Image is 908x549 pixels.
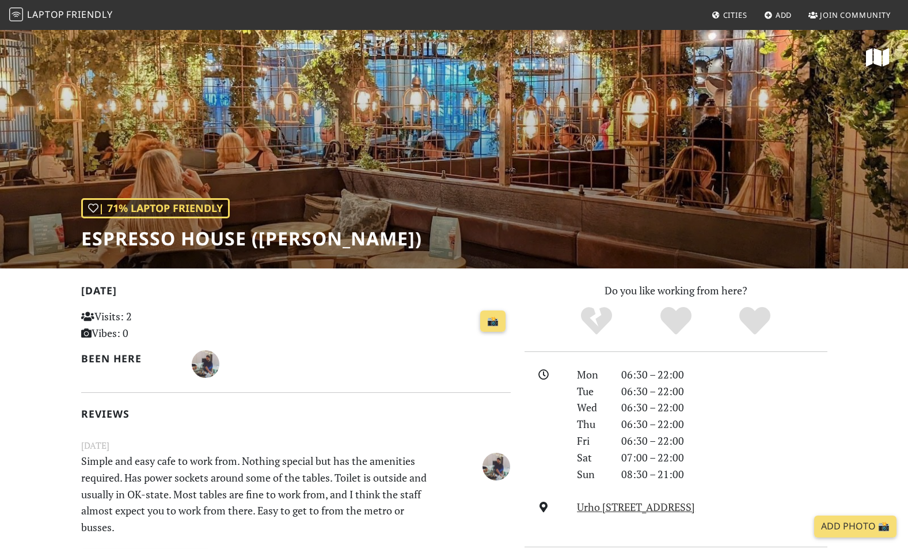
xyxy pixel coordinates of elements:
div: Mon [570,366,614,383]
div: Tue [570,383,614,400]
img: LaptopFriendly [9,7,23,21]
span: Friendly [66,8,112,21]
a: Add Photo 📸 [814,516,896,537]
span: Cities [723,10,747,20]
small: [DATE] [74,438,518,453]
div: 07:00 – 22:00 [614,449,834,466]
div: Wed [570,399,614,416]
p: Simple and easy cafe to work from. Nothing special but has the amenities required. Has power sock... [74,453,444,536]
div: 06:30 – 22:00 [614,399,834,416]
a: Cities [707,5,752,25]
a: Add [759,5,797,25]
div: No [557,305,636,337]
div: Definitely! [715,305,795,337]
a: LaptopFriendly LaptopFriendly [9,5,113,25]
div: | 71% Laptop Friendly [81,198,230,218]
p: Visits: 2 Vibes: 0 [81,308,215,342]
div: Thu [570,416,614,433]
span: Laptop [27,8,64,21]
h1: Espresso House ([PERSON_NAME]) [81,228,422,249]
a: Join Community [804,5,895,25]
div: Fri [570,433,614,449]
div: 06:30 – 22:00 [614,416,834,433]
div: 06:30 – 22:00 [614,433,834,449]
div: 08:30 – 21:00 [614,466,834,483]
div: Yes [636,305,716,337]
div: 06:30 – 22:00 [614,383,834,400]
a: 📸 [480,311,506,332]
img: 4473-perry.jpg [483,453,510,480]
h2: Been here [81,353,178,365]
img: 4473-perry.jpg [192,350,219,378]
a: Urho [STREET_ADDRESS] [577,500,695,514]
span: Join Community [820,10,891,20]
h2: [DATE] [81,285,511,301]
div: 06:30 – 22:00 [614,366,834,383]
div: Sun [570,466,614,483]
h2: Reviews [81,408,511,420]
span: Perry Mitchell [192,356,219,370]
span: Add [776,10,792,20]
div: Sat [570,449,614,466]
span: Perry Mitchell [483,458,510,472]
p: Do you like working from here? [525,282,827,299]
